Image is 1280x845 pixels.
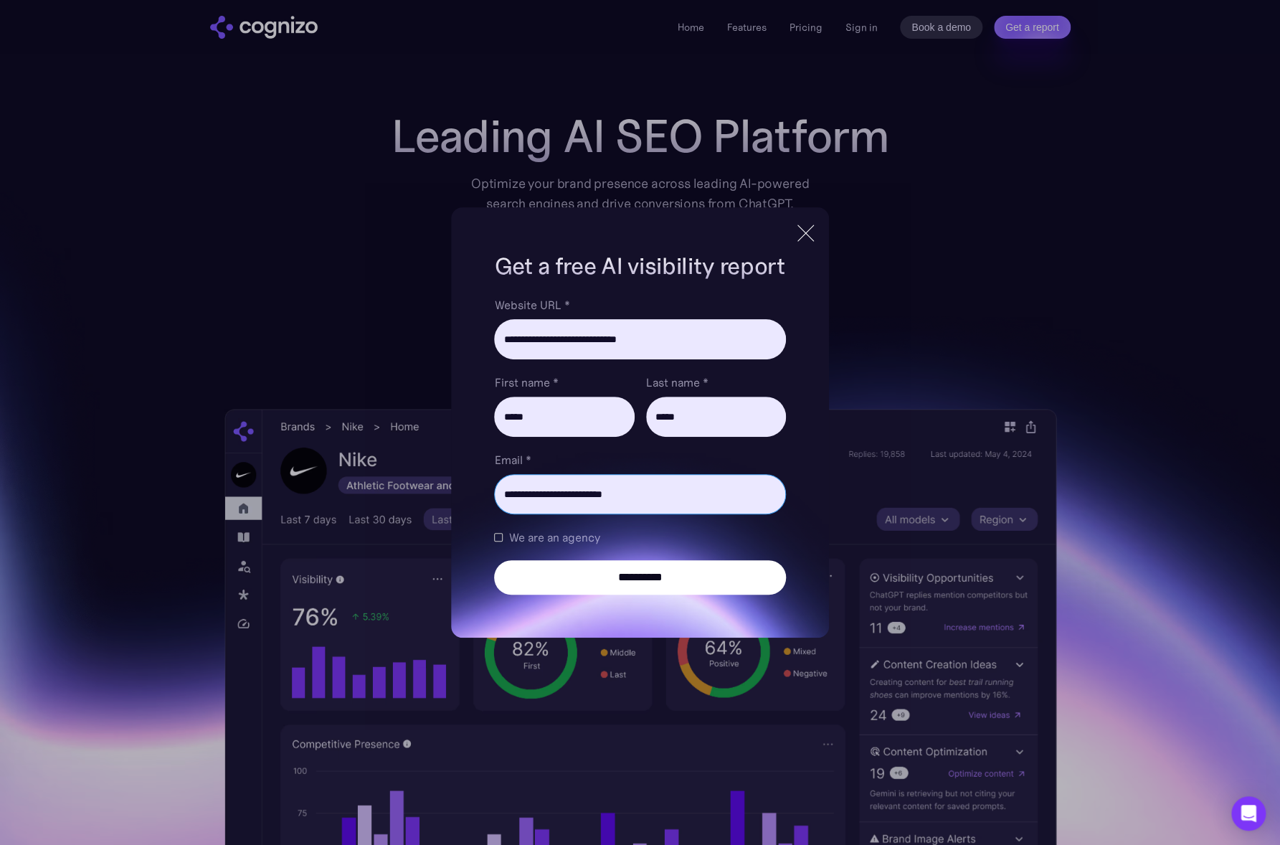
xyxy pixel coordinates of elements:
[494,451,785,468] label: Email *
[494,374,634,391] label: First name *
[494,250,785,282] h1: Get a free AI visibility report
[494,296,785,595] form: Brand Report Form
[646,374,786,391] label: Last name *
[508,529,599,546] span: We are an agency
[1231,796,1266,831] div: Open Intercom Messenger
[494,296,785,313] label: Website URL *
